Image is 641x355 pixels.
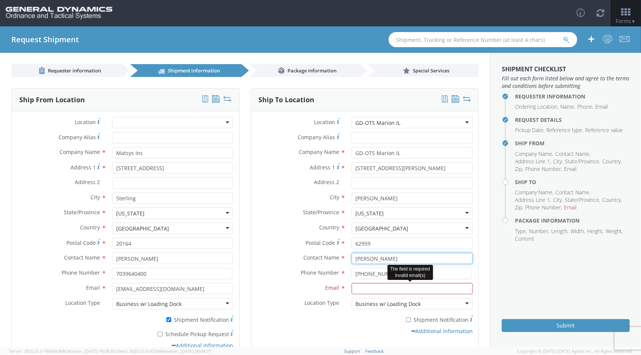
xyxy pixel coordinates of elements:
h4: Ship From [515,140,630,146]
label: Schedule Pickup Request [112,329,233,338]
a: Feedback [366,348,384,354]
li: City [553,158,563,165]
span: Contact Name [64,254,100,261]
li: Company Name [515,150,553,158]
li: Contact Name [555,150,590,158]
li: Phone [577,103,593,111]
span: Fill out each form listed below and agree to the terms and conditions before submitting [502,75,630,90]
span: Shipment information [168,67,220,74]
h3: Ship From Location [19,96,85,104]
span: Company Alias [58,134,96,141]
span: Address 2 [75,178,100,186]
span: Company Name [60,148,100,155]
span: Copyright © [DATE]-[DATE] Agistix Inc., All Rights Reserved [517,348,632,354]
li: Email [564,204,576,211]
span: Contact Name [304,254,340,261]
div: [GEOGRAPHIC_DATA] [356,225,409,232]
li: Phone Number [525,204,562,211]
h4: Request Shipment [11,35,79,44]
h3: Ship To Location [259,96,315,104]
span: Client: 2025.21.0-c073d8a [116,348,211,354]
span: State/Province [303,209,340,216]
li: Company Name [515,189,553,196]
a: Additional Information [411,327,473,335]
span: City [91,194,100,201]
span: Forms [616,17,636,25]
li: Type [515,227,527,235]
a: Requester information [11,64,123,77]
span: Postal Code [66,239,96,246]
div: [US_STATE] [356,210,384,217]
span: Phone Number [301,269,340,276]
button: Submit [502,319,630,332]
li: Reference type [546,126,583,134]
div: Business w/ Loading Dock [116,300,181,308]
span: Location [75,118,96,126]
li: Number [529,227,549,235]
li: Ordering Location [515,103,558,111]
input: Shipment Notification [166,317,171,322]
a: Additional Information [172,342,234,349]
li: Height [587,227,604,235]
li: Reference value [585,126,623,134]
span: Email [326,284,340,291]
li: Country [602,158,622,165]
a: Shipment information [130,64,241,77]
span: Postal Code [306,239,335,246]
span: ▼ [631,18,636,25]
span: Location Type [65,299,100,306]
h3: Shipment Checklist [502,66,630,73]
span: Special Services [413,67,449,74]
span: Phone Number [61,269,100,276]
div: GD-OTS Marion IL [356,119,401,127]
input: Shipment, Tracking or Reference Number (at least 4 chars) [389,32,577,47]
li: Zip [515,204,523,211]
li: State/Province [565,196,600,204]
li: Address Line 1 [515,196,551,204]
a: Support [344,348,361,354]
li: Length [551,227,569,235]
span: Address 2 [314,178,340,186]
div: [US_STATE] [116,210,144,217]
span: Country [320,224,340,231]
li: Contact Name [555,189,590,196]
span: Country [80,224,100,231]
span: master, [DATE] 10:09:35 [69,348,115,354]
li: Email [595,103,608,111]
span: master, [DATE] 08:04:37 [165,348,211,354]
div: Business w/ Loading Dock [356,300,421,308]
li: Pickup Date [515,126,544,134]
h4: Package Information [515,218,630,223]
li: Country [602,196,622,204]
div: [GEOGRAPHIC_DATA] [116,225,169,232]
img: gd-ots-0c3321f2eb4c994f95cb.png [6,7,112,20]
span: Server: 2025.21.0-769a9a7b8c3 [9,348,115,354]
span: Location Type [305,299,340,306]
span: Address 1 [310,164,335,171]
h4: Ship To [515,179,630,185]
li: Width [570,227,585,235]
span: Requester information [48,67,101,74]
li: Name [560,103,575,111]
span: City [330,194,340,201]
li: Weight [606,227,623,235]
a: Package information [249,64,360,77]
div: The field is required Invalid email(s) [387,265,433,280]
li: Zip [515,165,523,173]
h4: Requester Information [515,94,630,99]
li: Content [515,235,534,243]
span: State/Province [64,209,100,216]
li: City [553,196,563,204]
a: Special Services [367,64,479,77]
span: Package information [287,67,337,74]
h4: Request Details [515,117,630,123]
span: Address 1 [71,164,96,171]
li: State/Province [565,158,600,165]
span: Location [314,118,335,126]
span: Company Name [299,148,340,155]
label: Shipment Notification [112,315,233,324]
input: Schedule Pickup Request [158,332,163,337]
span: Email [86,284,100,291]
label: Shipment Notification [352,315,473,324]
input: Shipment Notification [406,317,411,322]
